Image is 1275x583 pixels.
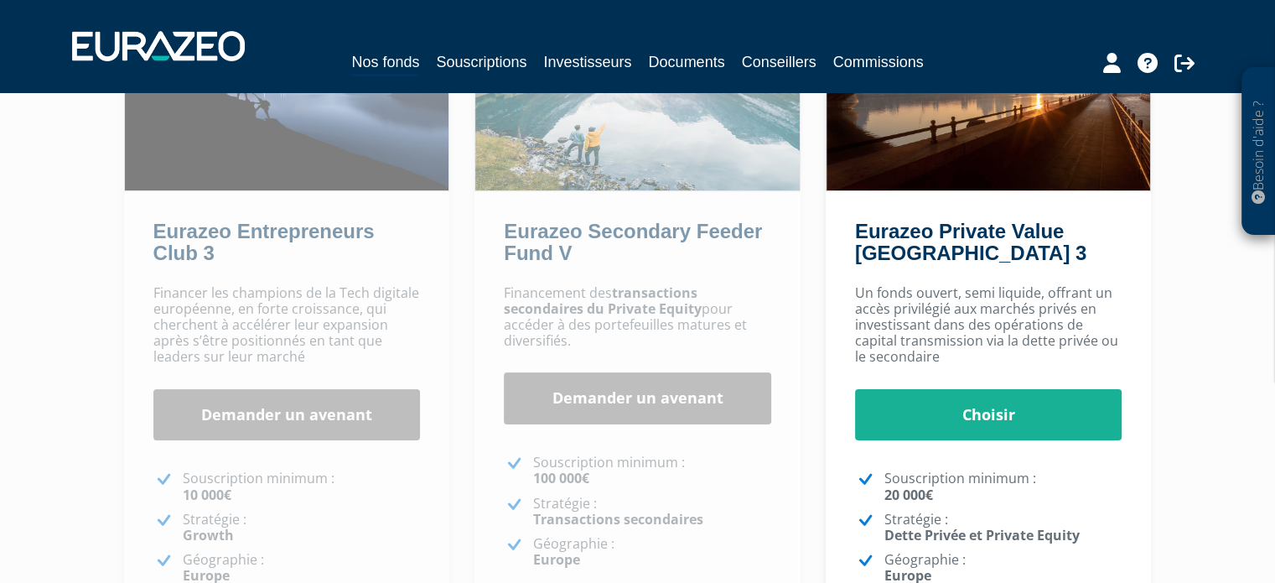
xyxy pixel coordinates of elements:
[884,512,1122,544] p: Stratégie :
[504,372,771,424] a: Demander un avenant
[543,50,631,74] a: Investisseurs
[1249,76,1268,227] p: Besoin d'aide ?
[504,285,771,350] p: Financement des pour accéder à des portefeuilles matures et diversifiés.
[183,512,421,544] p: Stratégie :
[504,220,762,264] a: Eurazeo Secondary Feeder Fund V
[855,220,1086,264] a: Eurazeo Private Value [GEOGRAPHIC_DATA] 3
[504,284,702,318] strong: transactions secondaires du Private Equity
[72,31,245,61] img: 1732889491-logotype_eurazeo_blanc_rvb.png
[533,536,771,568] p: Géographie :
[533,550,580,569] strong: Europe
[533,496,771,528] p: Stratégie :
[649,50,725,74] a: Documents
[742,50,816,74] a: Conseillers
[183,471,421,502] p: Souscription minimum :
[884,486,933,504] strong: 20 000€
[533,469,589,487] strong: 100 000€
[855,285,1122,366] p: Un fonds ouvert, semi liquide, offrant un accès privilégié aux marchés privés en investissant dan...
[833,50,924,74] a: Commissions
[855,389,1122,441] a: Choisir
[153,220,375,264] a: Eurazeo Entrepreneurs Club 3
[884,471,1122,502] p: Souscription minimum :
[533,510,703,528] strong: Transactions secondaires
[153,389,421,441] a: Demander un avenant
[884,526,1080,544] strong: Dette Privée et Private Equity
[183,486,231,504] strong: 10 000€
[351,50,419,76] a: Nos fonds
[153,285,421,366] p: Financer les champions de la Tech digitale européenne, en forte croissance, qui cherchent à accél...
[436,50,526,74] a: Souscriptions
[183,526,234,544] strong: Growth
[533,455,771,487] p: Souscription minimum :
